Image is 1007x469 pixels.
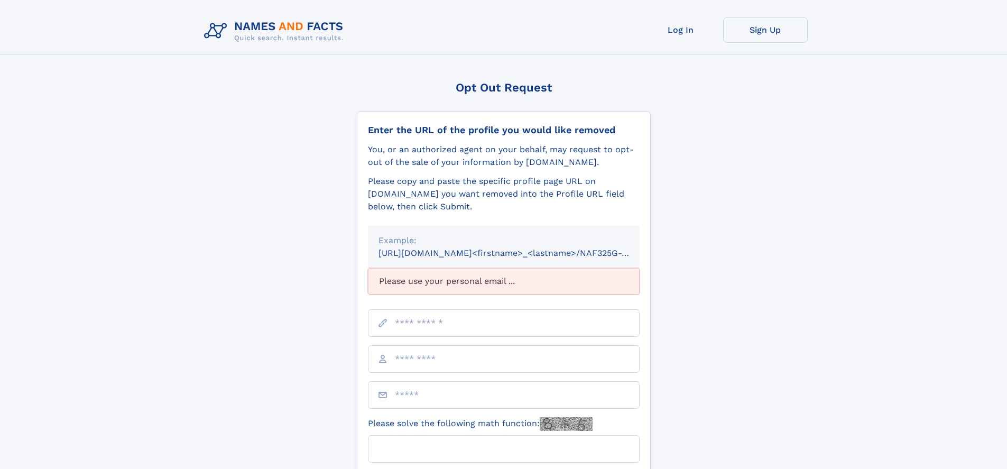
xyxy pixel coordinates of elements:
small: [URL][DOMAIN_NAME]<firstname>_<lastname>/NAF325G-xxxxxxxx [378,248,660,258]
div: Opt Out Request [357,81,651,94]
img: Logo Names and Facts [200,17,352,45]
label: Please solve the following math function: [368,417,593,431]
div: Please copy and paste the specific profile page URL on [DOMAIN_NAME] you want removed into the Pr... [368,175,640,213]
div: Enter the URL of the profile you would like removed [368,124,640,136]
a: Sign Up [723,17,808,43]
div: You, or an authorized agent on your behalf, may request to opt-out of the sale of your informatio... [368,143,640,169]
div: Please use your personal email ... [368,268,640,295]
div: Example: [378,234,629,247]
a: Log In [639,17,723,43]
